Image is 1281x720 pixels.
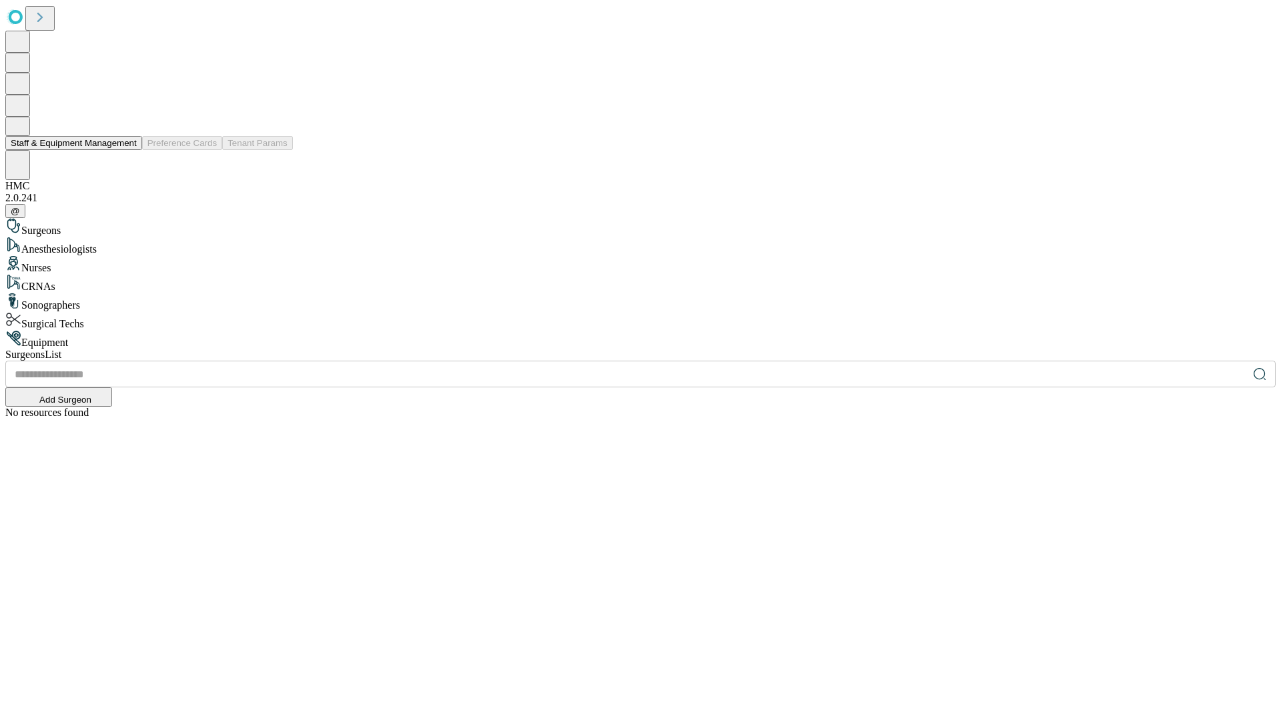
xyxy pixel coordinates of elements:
[222,136,293,150] button: Tenant Params
[5,274,1276,293] div: CRNAs
[5,204,25,218] button: @
[39,395,91,405] span: Add Surgeon
[5,180,1276,192] div: HMC
[5,387,112,407] button: Add Surgeon
[5,218,1276,237] div: Surgeons
[5,136,142,150] button: Staff & Equipment Management
[5,311,1276,330] div: Surgical Techs
[11,206,20,216] span: @
[5,293,1276,311] div: Sonographers
[5,349,1276,361] div: Surgeons List
[5,330,1276,349] div: Equipment
[5,192,1276,204] div: 2.0.241
[5,407,1276,419] div: No resources found
[5,255,1276,274] div: Nurses
[5,237,1276,255] div: Anesthesiologists
[142,136,222,150] button: Preference Cards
